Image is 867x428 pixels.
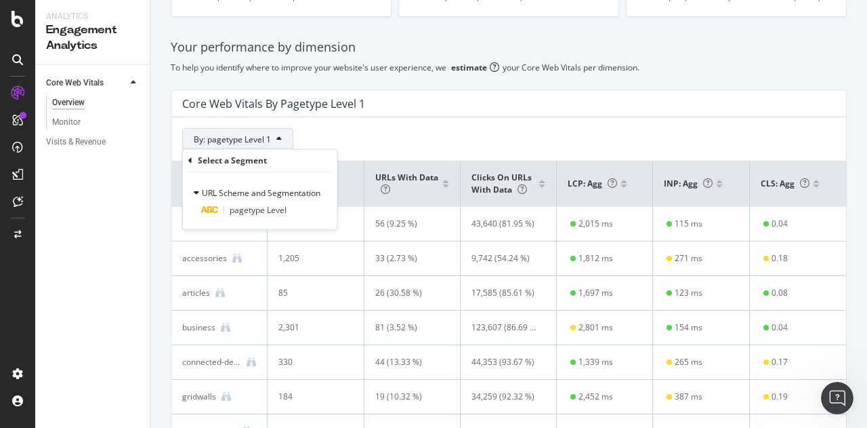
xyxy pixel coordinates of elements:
div: accessories [182,252,227,265]
span: URLs with data [375,172,438,195]
div: 2,301 [278,322,345,334]
div: gridwalls [182,391,216,403]
span: By: pagetype Level 1 [194,134,271,145]
div: 0.17 [771,356,788,368]
div: business [182,322,215,334]
div: Engagement Analytics [46,22,139,54]
div: 85 [278,287,345,299]
div: 2,015 ms [578,218,613,230]
span: Clicks on URLs with data [471,172,532,195]
div: 0.08 [771,287,788,299]
div: 44 (13.33 %) [375,356,442,368]
div: 1,812 ms [578,252,613,265]
a: Visits & Revenue [46,135,140,149]
div: 123,607 (86.69 %) [471,322,538,334]
div: 19 (10.32 %) [375,391,442,403]
div: 330 [278,356,345,368]
div: 271 ms [675,252,702,265]
div: connected-devices [182,356,241,368]
div: 115 ms [675,218,702,230]
div: Analytics [46,11,139,22]
div: 1,205 [278,252,345,265]
div: 387 ms [675,391,702,403]
div: 0.04 [771,218,788,230]
div: 123 ms [675,287,702,299]
div: 56 (9.25 %) [375,218,442,230]
div: 81 (3.52 %) [375,322,442,334]
div: 9,742 (54.24 %) [471,252,538,265]
div: Core Web Vitals [46,76,104,90]
span: CLS: Agg [761,178,809,189]
a: Core Web Vitals [46,76,127,90]
div: 1,697 ms [578,287,613,299]
a: Monitor [52,115,140,130]
div: Visits & Revenue [46,135,106,149]
iframe: Intercom live chat [821,382,853,414]
a: Overview [52,96,140,110]
div: 265 ms [675,356,702,368]
div: To help you identify where to improve your website's user experience, we your Core Web Vitals per... [171,62,847,73]
div: 0.18 [771,252,788,265]
div: articles [182,287,210,299]
button: By: pagetype Level 1 [182,128,293,150]
div: 1,339 ms [578,356,613,368]
span: LCP: Agg [568,178,617,189]
div: Monitor [52,115,81,130]
div: 2,801 ms [578,322,613,334]
div: 33 (2.73 %) [375,252,442,265]
div: 2,452 ms [578,391,613,403]
div: 0.04 [771,322,788,334]
div: Core Web Vitals By pagetype Level 1 [182,97,365,111]
div: Your performance by dimension [171,39,847,56]
span: INP: Agg [664,178,713,189]
div: 34,259 (92.32 %) [471,391,538,403]
div: 44,353 (93.67 %) [471,356,538,368]
div: 154 ms [675,322,702,334]
div: 26 (30.58 %) [375,287,442,299]
div: 17,585 (85.61 %) [471,287,538,299]
div: 43,640 (81.95 %) [471,218,538,230]
div: Overview [52,96,85,110]
div: estimate [451,62,487,73]
div: 184 [278,391,345,403]
div: 0.19 [771,391,788,403]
